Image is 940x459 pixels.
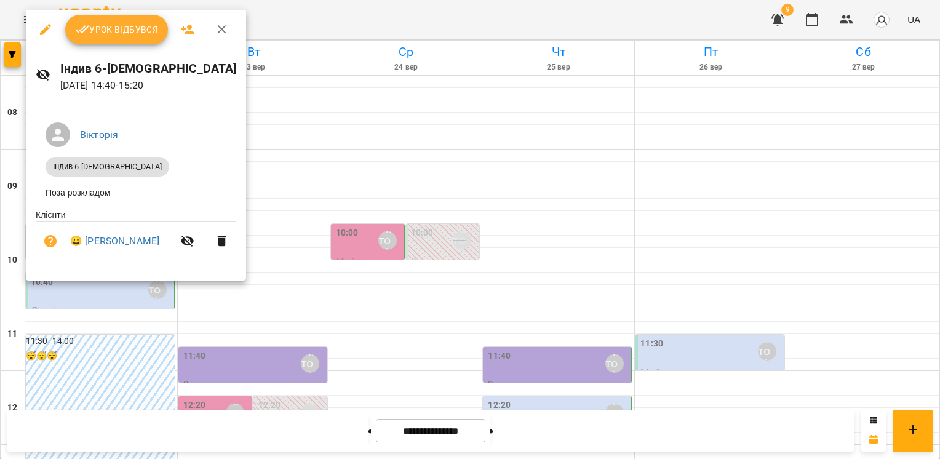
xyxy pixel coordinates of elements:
ul: Клієнти [36,209,236,266]
h6: Індив 6-[DEMOGRAPHIC_DATA] [60,59,237,78]
a: 😀 [PERSON_NAME] [70,234,159,249]
a: Вікторія [80,129,118,140]
li: Поза розкладом [36,182,236,204]
p: [DATE] 14:40 - 15:20 [60,78,237,93]
button: Урок відбувся [65,15,169,44]
button: Візит ще не сплачено. Додати оплату? [36,226,65,256]
span: Індив 6-[DEMOGRAPHIC_DATA] [46,161,169,172]
span: Урок відбувся [75,22,159,37]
